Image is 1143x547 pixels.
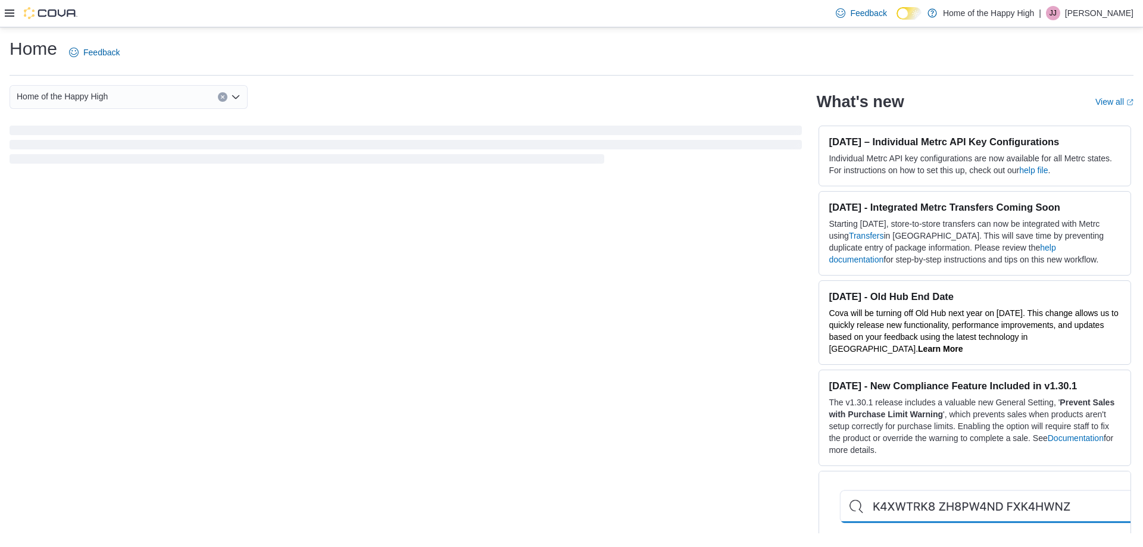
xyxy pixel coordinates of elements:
p: Starting [DATE], store-to-store transfers can now be integrated with Metrc using in [GEOGRAPHIC_D... [829,218,1121,265]
h1: Home [10,37,57,61]
strong: Prevent Sales with Purchase Limit Warning [829,398,1114,419]
h3: [DATE] - Integrated Metrc Transfers Coming Soon [829,201,1121,213]
a: Feedback [64,40,124,64]
span: Feedback [850,7,886,19]
input: Dark Mode [897,7,922,20]
a: Feedback [831,1,891,25]
span: JJ [1050,6,1057,20]
a: Transfers [849,231,884,240]
a: Documentation [1048,433,1104,443]
svg: External link [1126,99,1133,106]
a: View allExternal link [1095,97,1133,107]
a: help file [1019,165,1048,175]
img: Cova [24,7,77,19]
h2: What's new [816,92,904,111]
a: Learn More [918,344,963,354]
span: Cova will be turning off Old Hub next year on [DATE]. This change allows us to quickly release ne... [829,308,1118,354]
span: Loading [10,128,802,166]
h3: [DATE] - New Compliance Feature Included in v1.30.1 [829,380,1121,392]
p: Home of the Happy High [943,6,1034,20]
span: Feedback [83,46,120,58]
h3: [DATE] – Individual Metrc API Key Configurations [829,136,1121,148]
a: help documentation [829,243,1055,264]
p: | [1039,6,1041,20]
button: Open list of options [231,92,241,102]
div: James Jamieson [1046,6,1060,20]
p: The v1.30.1 release includes a valuable new General Setting, ' ', which prevents sales when produ... [829,396,1121,456]
span: Home of the Happy High [17,89,108,104]
p: [PERSON_NAME] [1065,6,1133,20]
p: Individual Metrc API key configurations are now available for all Metrc states. For instructions ... [829,152,1121,176]
button: Clear input [218,92,227,102]
h3: [DATE] - Old Hub End Date [829,290,1121,302]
